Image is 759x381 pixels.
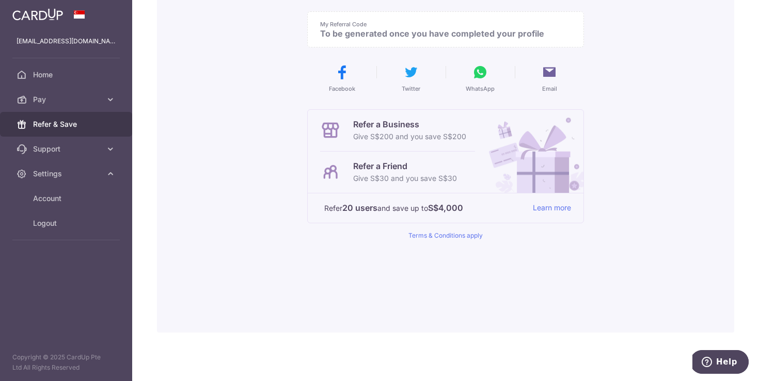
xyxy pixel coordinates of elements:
[324,202,525,214] p: Refer and save up to
[320,20,563,28] p: My Referral Code
[24,7,45,16] span: Help
[33,193,101,204] span: Account
[353,172,457,185] p: Give S$30 and you save S$30
[33,70,101,80] span: Home
[12,8,63,21] img: CardUp
[33,119,101,129] span: Refer & Save
[329,85,355,93] span: Facebook
[311,64,372,93] button: Facebook
[17,36,116,46] p: [EMAIL_ADDRESS][DOMAIN_NAME]
[450,64,511,93] button: WhatsApp
[533,202,571,214] a: Learn more
[692,350,749,376] iframe: Opens a widget where you can find more information
[33,94,101,105] span: Pay
[381,64,441,93] button: Twitter
[33,218,101,228] span: Logout
[542,85,557,93] span: Email
[342,202,377,214] strong: 20 users
[408,231,483,239] a: Terms & Conditions apply
[466,85,495,93] span: WhatsApp
[353,118,466,130] p: Refer a Business
[353,130,466,143] p: Give S$200 and you save S$200
[519,64,580,93] button: Email
[33,169,101,179] span: Settings
[33,144,101,154] span: Support
[402,85,420,93] span: Twitter
[353,160,457,172] p: Refer a Friend
[428,202,463,214] strong: S$4,000
[320,28,563,39] p: To be generated once you have completed your profile
[479,110,583,193] img: Refer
